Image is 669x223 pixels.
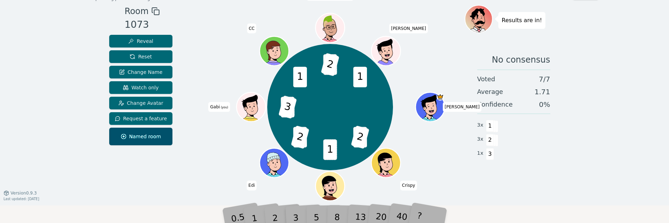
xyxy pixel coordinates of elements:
[109,50,173,63] button: Reset
[109,128,173,145] button: Named room
[119,69,162,76] span: Change Name
[125,18,160,32] div: 1073
[125,5,149,18] span: Room
[502,15,542,25] p: Results are in!
[353,67,367,88] span: 1
[109,81,173,94] button: Watch only
[477,100,513,109] span: Confidence
[400,181,417,191] span: Click to change your name
[477,149,484,157] span: 1 x
[4,190,37,196] button: Version0.9.3
[109,35,173,47] button: Reveal
[477,87,503,97] span: Average
[109,112,173,125] button: Request a feature
[477,74,496,84] span: Voted
[351,126,369,149] span: 2
[477,135,484,143] span: 3 x
[492,54,550,65] span: No consensus
[437,93,444,101] span: Matt is the host
[278,95,297,119] span: 3
[323,139,337,160] span: 1
[389,24,428,33] span: Click to change your name
[115,115,167,122] span: Request a feature
[293,67,307,88] span: 1
[321,53,340,76] span: 2
[486,134,494,146] span: 2
[539,74,550,84] span: 7 / 7
[209,102,230,112] span: Click to change your name
[291,126,309,149] span: 2
[128,38,153,45] span: Reveal
[4,197,39,201] span: Last updated: [DATE]
[11,190,37,196] span: Version 0.9.3
[130,53,152,60] span: Reset
[247,24,256,33] span: Click to change your name
[486,148,494,160] span: 3
[237,93,265,121] button: Click to change your avatar
[220,106,228,109] span: (you)
[477,121,484,129] span: 3 x
[539,100,550,109] span: 0 %
[443,102,481,112] span: Click to change your name
[534,87,550,97] span: 1.71
[247,181,257,191] span: Click to change your name
[486,120,494,132] span: 1
[121,133,161,140] span: Named room
[123,84,159,91] span: Watch only
[109,66,173,78] button: Change Name
[109,97,173,109] button: Change Avatar
[118,100,163,107] span: Change Avatar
